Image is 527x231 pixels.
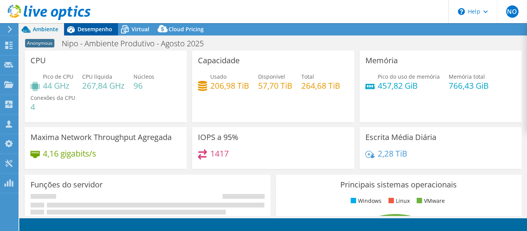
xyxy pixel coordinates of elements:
h4: 264,68 TiB [301,81,340,90]
h4: 267,84 GHz [82,81,125,90]
span: Pico do uso de memória [378,73,440,80]
h4: 4 [30,103,75,111]
h4: 1417 [210,149,229,158]
h3: Escrita Média Diária [365,133,436,142]
span: Virtual [132,25,149,33]
span: Usado [210,73,226,80]
h3: Maxima Network Throughput Agregada [30,133,172,142]
h3: Capacidade [198,56,240,65]
li: Windows [349,197,382,205]
h3: IOPS a 95% [198,133,238,142]
span: NO [506,5,519,18]
span: CPU líquida [82,73,112,80]
span: Cloud Pricing [169,25,204,33]
h4: 57,70 TiB [258,81,292,90]
h1: Nipo - Ambiente Produtivo - Agosto 2025 [58,39,216,48]
span: Memória total [449,73,485,80]
h4: 766,43 GiB [449,81,489,90]
span: Conexões da CPU [30,94,75,101]
li: VMware [415,197,445,205]
h4: 457,82 GiB [378,81,440,90]
span: Total [301,73,314,80]
h3: Funções do servidor [30,180,103,189]
span: Núcleos [133,73,154,80]
span: Ambiente [33,25,58,33]
h4: 4,16 gigabits/s [43,149,96,158]
li: Linux [387,197,410,205]
h3: CPU [30,56,46,65]
span: Desempenho [78,25,112,33]
svg: \n [458,8,465,15]
h4: 206,98 TiB [210,81,249,90]
h3: Memória [365,56,398,65]
h4: 96 [133,81,154,90]
h4: 2,28 TiB [378,149,407,158]
h3: Principais sistemas operacionais [282,180,516,189]
span: Anonymous [25,39,54,47]
span: Disponível [258,73,285,80]
h4: 44 GHz [43,81,73,90]
span: Pico de CPU [43,73,73,80]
